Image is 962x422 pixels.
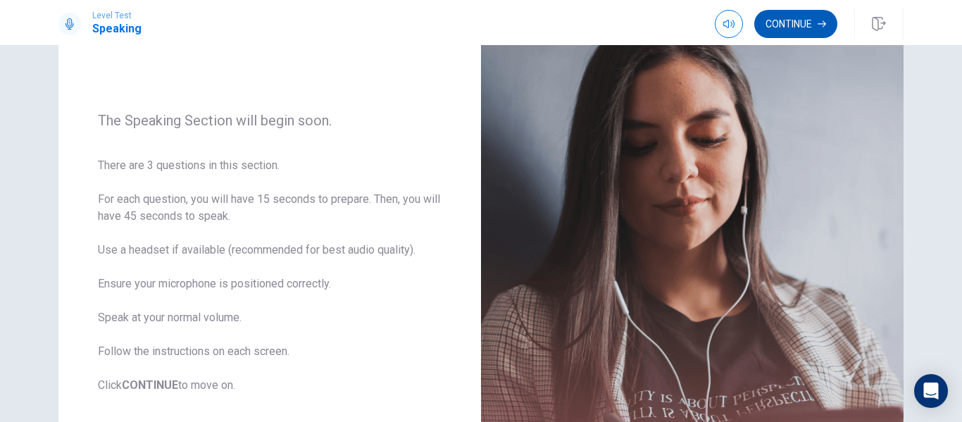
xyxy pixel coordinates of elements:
[754,10,837,38] button: Continue
[92,20,142,37] h1: Speaking
[98,157,442,394] span: There are 3 questions in this section. For each question, you will have 15 seconds to prepare. Th...
[92,11,142,20] span: Level Test
[914,374,948,408] div: Open Intercom Messenger
[98,112,442,129] span: The Speaking Section will begin soon.
[122,378,178,392] b: CONTINUE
